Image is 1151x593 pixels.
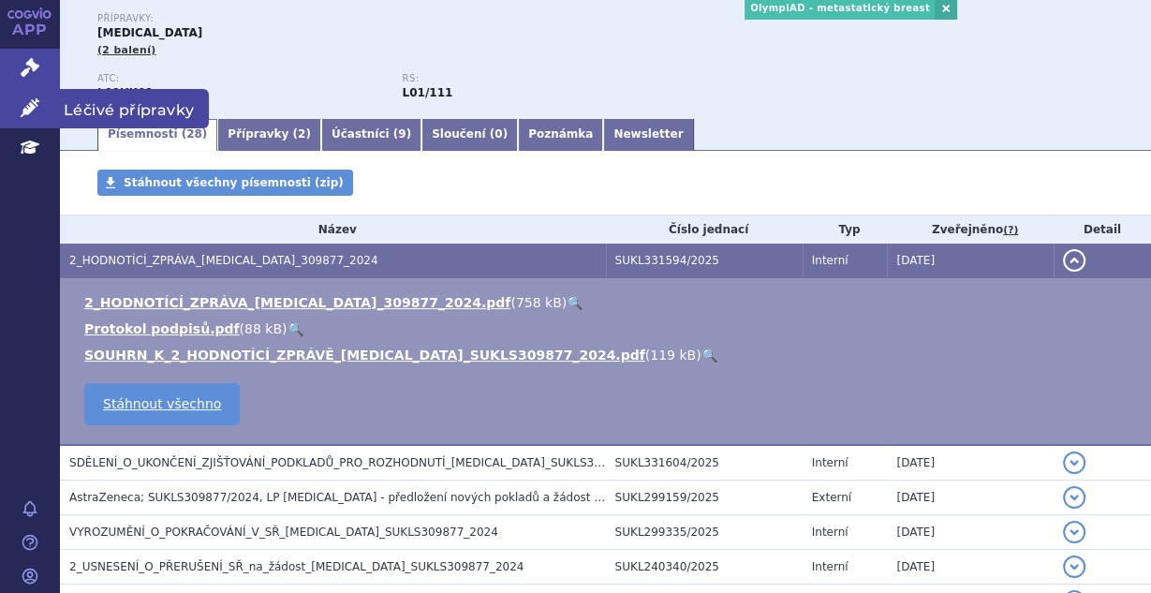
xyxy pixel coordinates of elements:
[84,293,1132,312] li: ( )
[97,44,156,56] span: (2 balení)
[69,456,664,469] span: SDĚLENÍ_O_UKONČENÍ_ZJIŠŤOVÁNÍ_PODKLADŮ_PRO_ROZHODNUTÍ_LYNPARZA_SUKLS309877_2024
[97,73,384,84] p: ATC:
[516,295,562,310] span: 758 kB
[69,560,524,573] span: 2_USNESENÍ_O_PŘERUŠENÍ_SŘ_na_žádost_LYNPARZA_SUKLS309877_2024
[606,215,803,244] th: Číslo jednací
[186,127,202,141] span: 28
[1063,452,1085,474] button: detail
[298,127,305,141] span: 2
[1063,556,1085,578] button: detail
[567,295,583,310] a: 🔍
[84,295,510,310] a: 2_HODNOTÍCÍ_ZPRÁVA_[MEDICAL_DATA]_309877_2024.pdf
[494,127,502,141] span: 0
[812,491,851,504] span: Externí
[606,445,803,481] td: SUKL331604/2025
[217,119,321,151] a: Přípravky (2)
[650,348,696,363] span: 119 kB
[1063,486,1085,509] button: detail
[321,119,421,151] a: Účastníci (9)
[69,526,498,539] span: VYROZUMĚNÍ_O_POKRAČOVÁNÍ_V_SŘ_LYNPARZA_SUKLS309877_2024
[887,515,1053,550] td: [DATE]
[84,319,1132,338] li: ( )
[84,321,240,336] a: Protokol podpisů.pdf
[603,119,693,151] a: Newsletter
[1063,249,1085,272] button: detail
[606,515,803,550] td: SUKL299335/2025
[1063,521,1085,543] button: detail
[812,254,848,267] span: Interní
[518,119,603,151] a: Poznámka
[421,119,518,151] a: Sloučení (0)
[812,560,848,573] span: Interní
[398,127,406,141] span: 9
[69,254,378,267] span: 2_HODNOTÍCÍ_ZPRÁVA_LYNPARZA_309877_2024
[803,215,888,244] th: Typ
[887,244,1053,278] td: [DATE]
[701,348,717,363] a: 🔍
[606,481,803,515] td: SUKL299159/2025
[1003,224,1018,237] abbr: (?)
[97,86,154,99] strong: OLAPARIB
[244,321,282,336] span: 88 kB
[287,321,303,336] a: 🔍
[97,119,217,151] a: Písemnosti (28)
[887,550,1053,585] td: [DATE]
[60,89,209,128] span: Léčivé přípravky
[812,456,848,469] span: Interní
[84,383,240,425] a: Stáhnout všechno
[60,215,606,244] th: Název
[97,13,707,24] p: Přípravky:
[69,491,793,504] span: AstraZeneca; SUKLS309877/2024, LP LYNPARZA - předložení nových pokladů a žádost o vydání 2.HZ - O...
[1054,215,1151,244] th: Detail
[97,26,202,39] span: [MEDICAL_DATA]
[887,481,1053,515] td: [DATE]
[97,170,353,196] a: Stáhnout všechny písemnosti (zip)
[606,550,803,585] td: SUKL240340/2025
[887,215,1053,244] th: Zveřejněno
[606,244,803,278] td: SUKL331594/2025
[403,86,453,99] strong: olaparib tbl.
[403,73,689,84] p: RS:
[124,176,344,189] span: Stáhnout všechny písemnosti (zip)
[887,445,1053,481] td: [DATE]
[84,348,645,363] a: SOUHRN_K_2_HODNOTÍCÍ_ZPRÁVĚ_[MEDICAL_DATA]_SUKLS309877_2024.pdf
[812,526,848,539] span: Interní
[84,346,1132,364] li: ( )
